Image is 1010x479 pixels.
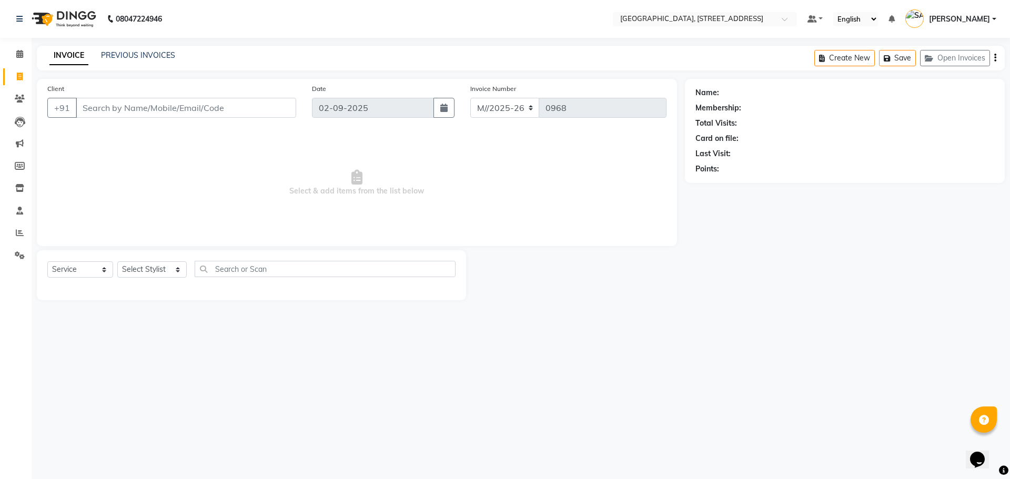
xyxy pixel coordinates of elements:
[695,133,739,144] div: Card on file:
[966,437,999,468] iframe: chat widget
[116,4,162,34] b: 08047224946
[814,50,875,66] button: Create New
[920,50,990,66] button: Open Invoices
[879,50,916,66] button: Save
[695,118,737,129] div: Total Visits:
[905,9,924,28] img: SANJU CHHETRI
[695,103,741,114] div: Membership:
[49,46,88,65] a: INVOICE
[470,84,516,94] label: Invoice Number
[27,4,99,34] img: logo
[195,261,456,277] input: Search or Scan
[695,87,719,98] div: Name:
[47,98,77,118] button: +91
[47,130,666,236] span: Select & add items from the list below
[76,98,296,118] input: Search by Name/Mobile/Email/Code
[312,84,326,94] label: Date
[695,148,731,159] div: Last Visit:
[929,14,990,25] span: [PERSON_NAME]
[695,164,719,175] div: Points:
[47,84,64,94] label: Client
[101,50,175,60] a: PREVIOUS INVOICES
